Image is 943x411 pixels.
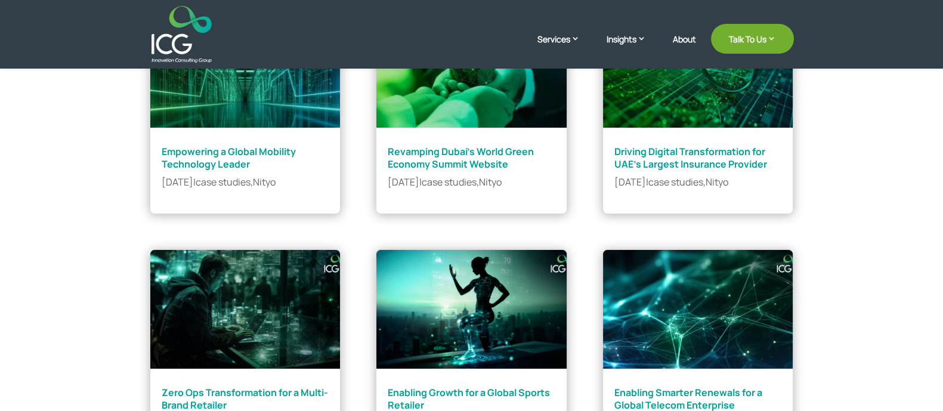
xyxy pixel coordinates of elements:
span: [DATE] [614,175,646,188]
img: Enabling Growth for a Global Sports Retailer [376,249,567,369]
p: | , [162,177,329,188]
a: case studies [422,175,477,188]
p: | , [388,177,555,188]
a: Empowering a Global Mobility Technology Leader [162,145,296,171]
span: [DATE] [388,175,419,188]
a: About [673,35,696,63]
a: Talk To Us [711,24,794,54]
a: case studies [648,175,703,188]
a: Driving Digital Transformation for UAE’s Largest Insurance Provider [614,145,767,171]
img: Zero Ops Transformation for a Multi-Brand Retailer [150,249,341,369]
a: Nityo [706,175,728,188]
span: [DATE] [162,175,193,188]
img: Enabling Smarter Renewals for a Global Telecom Enterprise [602,249,793,369]
a: Services [537,33,592,63]
a: Nityo [253,175,276,188]
a: Nityo [479,175,502,188]
img: ICG [152,6,212,63]
a: Revamping Dubai’s World Green Economy Summit Website [388,145,534,171]
iframe: Chat Widget [744,282,943,411]
a: Insights [607,33,658,63]
a: case studies [196,175,251,188]
p: | , [614,177,781,188]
